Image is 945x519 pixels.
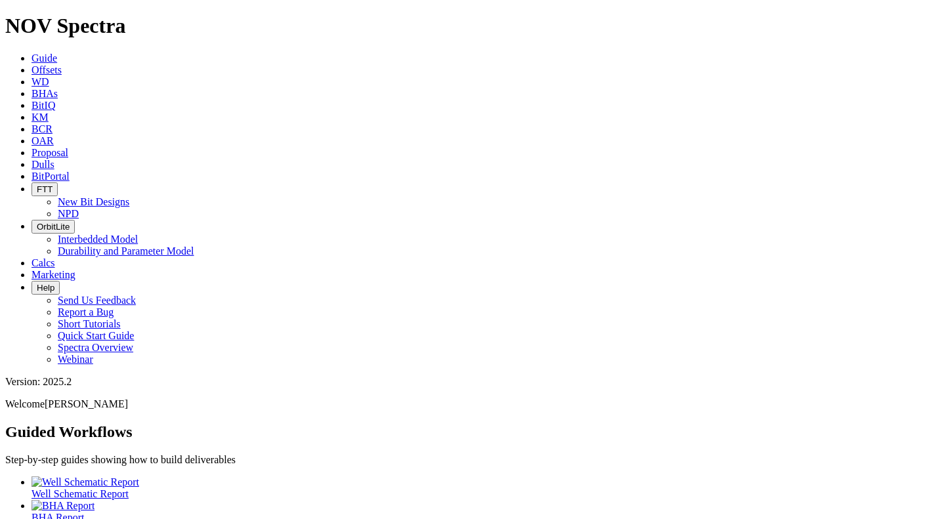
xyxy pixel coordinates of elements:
a: BitIQ [31,100,55,111]
a: Webinar [58,354,93,365]
span: Help [37,283,54,293]
a: NPD [58,208,79,219]
a: Offsets [31,64,62,75]
a: Spectra Overview [58,342,133,353]
button: FTT [31,182,58,196]
a: Short Tutorials [58,318,121,329]
a: Durability and Parameter Model [58,245,194,257]
button: Help [31,281,60,295]
a: WD [31,76,49,87]
a: Guide [31,52,57,64]
span: [PERSON_NAME] [45,398,128,409]
p: Welcome [5,398,940,410]
div: Version: 2025.2 [5,376,940,388]
a: OAR [31,135,54,146]
a: KM [31,112,49,123]
a: Interbedded Model [58,234,138,245]
a: Dulls [31,159,54,170]
a: New Bit Designs [58,196,129,207]
a: BHAs [31,88,58,99]
a: Quick Start Guide [58,330,134,341]
a: BitPortal [31,171,70,182]
button: OrbitLite [31,220,75,234]
a: Well Schematic Report Well Schematic Report [31,476,940,499]
a: Send Us Feedback [58,295,136,306]
a: Proposal [31,147,68,158]
span: FTT [37,184,52,194]
a: BCR [31,123,52,135]
a: Calcs [31,257,55,268]
img: Well Schematic Report [31,476,139,488]
span: OrbitLite [37,222,70,232]
a: Marketing [31,269,75,280]
img: BHA Report [31,500,94,512]
h1: NOV Spectra [5,14,940,38]
h2: Guided Workflows [5,423,940,441]
a: Report a Bug [58,306,114,318]
p: Step-by-step guides showing how to build deliverables [5,454,940,466]
span: Well Schematic Report [31,488,129,499]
